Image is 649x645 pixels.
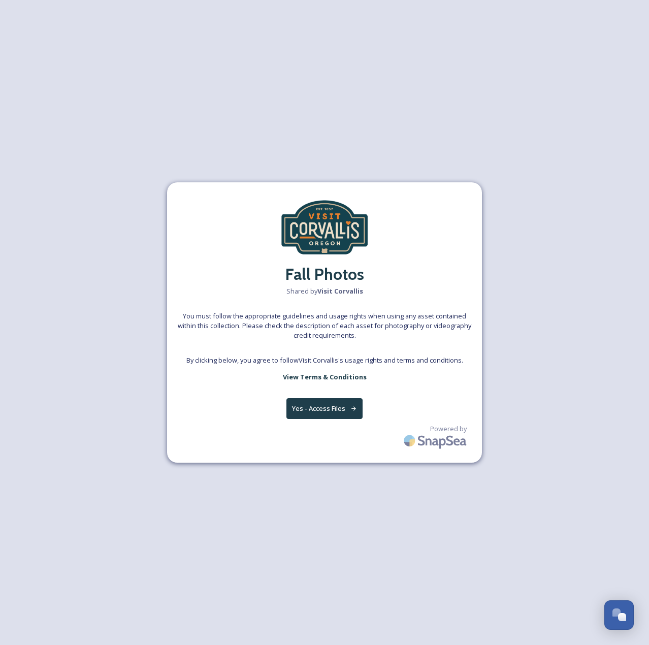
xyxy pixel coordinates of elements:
span: You must follow the appropriate guidelines and usage rights when using any asset contained within... [177,311,472,341]
span: By clicking below, you agree to follow Visit Corvallis 's usage rights and terms and conditions. [186,356,463,365]
img: SnapSea Logo [401,429,472,453]
span: Shared by [286,286,363,296]
img: visit-corvallis-badge-dark-blue-orange%281%29.png [274,192,375,262]
a: View Terms & Conditions [283,371,367,383]
button: Yes - Access Files [286,398,363,419]
button: Open Chat [604,600,634,630]
span: Powered by [430,424,467,434]
strong: Visit Corvallis [317,286,363,296]
h2: Fall Photos [285,262,364,286]
strong: View Terms & Conditions [283,372,367,381]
